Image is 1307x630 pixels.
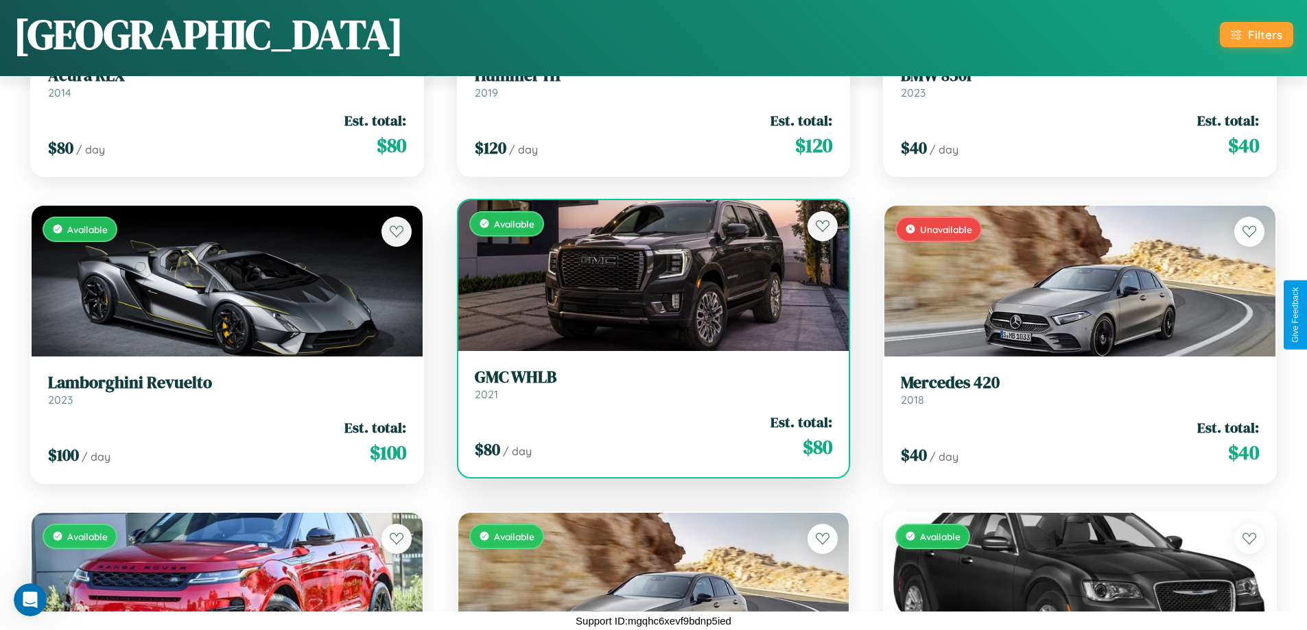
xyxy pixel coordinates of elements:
span: 2014 [48,86,71,99]
h3: Acura RLX [48,66,406,86]
span: $ 120 [795,132,832,159]
h3: GMC WHLB [475,367,833,387]
span: 2019 [475,86,498,99]
span: $ 120 [475,136,506,159]
h3: BMW 850i [901,66,1259,86]
span: 2018 [901,393,924,407]
span: $ 100 [48,444,79,466]
span: Est. total: [1197,110,1259,130]
a: Hummer H12019 [475,66,833,99]
span: / day [76,143,105,156]
a: Acura RLX2014 [48,66,406,99]
span: 2021 [475,387,498,401]
span: Est. total: [770,110,832,130]
h1: [GEOGRAPHIC_DATA] [14,6,403,62]
span: $ 80 [377,132,406,159]
a: Mercedes 4202018 [901,373,1259,407]
span: $ 40 [1228,439,1259,466]
span: $ 80 [475,438,500,461]
span: 2023 [48,393,73,407]
a: Lamborghini Revuelto2023 [48,373,406,407]
span: $ 40 [901,444,927,466]
span: / day [82,450,110,463]
span: Available [67,223,108,235]
span: $ 40 [1228,132,1259,159]
iframe: Intercom live chat [14,583,47,616]
span: Available [494,218,534,230]
button: Filters [1220,22,1293,47]
h3: Hummer H1 [475,66,833,86]
span: Unavailable [920,223,972,235]
span: Est. total: [344,110,406,130]
a: GMC WHLB2021 [475,367,833,401]
span: $ 80 [48,136,73,159]
p: Support ID: mgqhc6xevf9bdnp5ied [576,611,731,630]
span: / day [509,143,538,156]
span: / day [503,444,532,458]
span: $ 40 [901,136,927,159]
span: / day [930,143,958,156]
span: / day [930,450,958,463]
span: 2023 [901,86,926,99]
span: $ 80 [803,433,832,461]
div: Give Feedback [1291,287,1300,343]
div: Filters [1248,27,1282,42]
span: Available [920,531,961,542]
span: Available [67,531,108,542]
h3: Lamborghini Revuelto [48,373,406,393]
span: $ 100 [370,439,406,466]
h3: Mercedes 420 [901,373,1259,393]
a: BMW 850i2023 [901,66,1259,99]
span: Est. total: [1197,417,1259,437]
span: Available [494,531,534,542]
span: Est. total: [770,412,832,432]
span: Est. total: [344,417,406,437]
